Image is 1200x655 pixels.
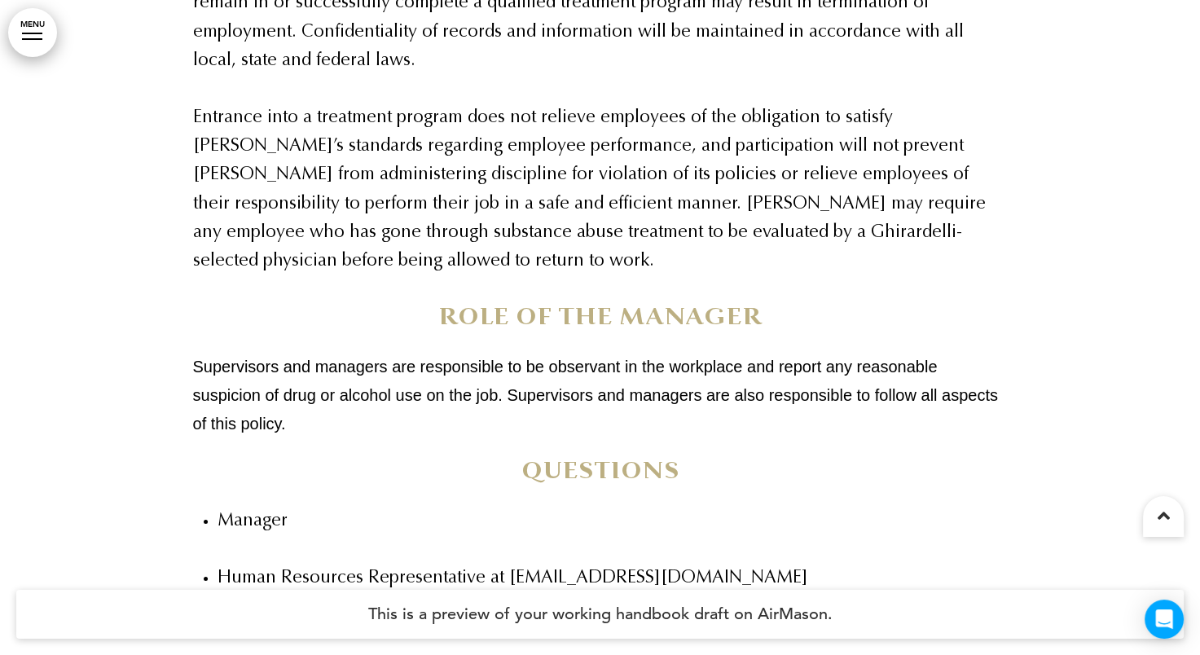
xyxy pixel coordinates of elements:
[8,8,57,57] a: MENU
[193,459,1008,483] h6: QUESTIONS
[193,358,998,433] span: Supervisors and managers are responsible to be observant in the workplace and report any reasonab...
[16,590,1184,639] h4: This is a preview of your working handbook draft on AirMason.
[193,104,1008,276] p: Entrance into a treatment program does not relieve employees of the obligation to satisfy [PERSON...
[1145,600,1184,639] div: Open Intercom Messenger
[193,305,1008,329] h6: ROLE OF THE MANAGER
[218,565,1008,593] li: Human Resources Representative at [EMAIL_ADDRESS][DOMAIN_NAME]
[218,508,1008,536] li: Manager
